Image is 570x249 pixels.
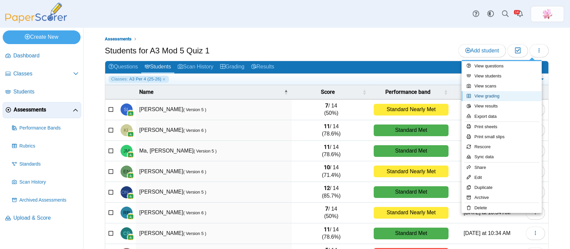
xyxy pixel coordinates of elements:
[325,206,328,212] b: 7
[136,161,292,182] td: [PERSON_NAME]
[111,76,128,82] span: Classes:
[174,61,217,73] a: Scan History
[461,81,542,91] a: View scans
[217,61,248,73] a: Grading
[292,141,370,162] td: / 14 (78.6%)
[374,145,448,157] div: Standard Met
[105,36,132,41] span: Assessments
[136,99,292,120] td: [PERSON_NAME]
[461,163,542,173] a: Share
[127,110,134,117] img: googleClassroom-logo.png
[3,18,69,24] a: PaperScorer
[531,6,564,22] a: ps.MuGhfZT6iQwmPTCC
[19,197,78,204] span: Archived Assessments
[136,182,292,203] td: [PERSON_NAME]
[19,143,78,150] span: Rubrics
[9,156,81,172] a: Standards
[9,174,81,190] a: Scan History
[3,3,69,23] img: PaperScorer
[461,61,542,71] a: View questions
[465,48,499,53] span: Add student
[461,122,542,132] a: Print sheets
[3,48,81,64] a: Dashboard
[13,88,78,95] span: Students
[9,120,81,136] a: Performance Bands
[324,144,330,150] b: 11
[3,210,81,226] a: Upload & Score
[542,9,553,19] img: ps.MuGhfZT6iQwmPTCC
[127,213,134,220] img: googleClassroom-logo.png
[292,203,370,223] td: / 14 (50%)
[292,99,370,120] td: / 14 (50%)
[461,203,542,213] a: Delete
[374,186,448,198] div: Standard Met
[324,226,330,233] b: 11
[105,61,141,73] a: Questions
[127,193,134,200] img: googleClassroom-logo.png
[183,128,206,133] small: ( Version 6 )
[385,89,430,95] span: Performance band
[3,66,81,82] a: Classes
[461,111,542,121] a: Export data
[324,123,330,130] b: 11
[194,149,217,154] small: ( Version 5 )
[123,169,130,174] span: Evelyn Nong
[19,179,78,186] span: Scan History
[183,210,206,215] small: ( Version 6 )
[19,125,78,132] span: Performance Bands
[127,152,134,158] img: googleClassroom-logo.png
[19,161,78,168] span: Standards
[183,169,206,174] small: ( Version 6 )
[109,76,169,82] a: Classes: A3 Per 4 (25-26)
[284,85,288,99] span: Name : Activate to invert sorting
[183,190,206,195] small: ( Version 5 )
[105,45,210,56] h1: Students for A3 Mod 5 Quiz 1
[136,141,292,162] td: Ma, [PERSON_NAME]
[14,106,73,113] span: Assessments
[107,190,146,195] span: Jacob Ong
[325,102,328,109] b: 7
[374,124,448,136] div: Standard Met
[123,210,130,215] span: Riyana Essabela Padillo
[321,89,335,95] span: Score
[124,149,130,153] span: Jing Chun Ma
[292,161,370,182] td: / 14 (71.4%)
[127,172,134,179] img: googleClassroom-logo.png
[136,203,292,223] td: [PERSON_NAME]
[183,107,206,112] small: ( Version 5 )
[141,61,174,73] a: Students
[127,234,134,241] img: googleClassroom-logo.png
[183,231,206,236] small: ( Version 5 )
[129,76,161,82] span: A3 Per 4 (25-26)
[9,138,81,154] a: Rubrics
[3,30,80,44] a: Create New
[324,164,330,171] b: 10
[3,84,81,100] a: Students
[3,102,81,118] a: Assessments
[9,192,81,208] a: Archived Assessments
[374,228,448,239] div: Standard Met
[374,207,448,219] div: Standard Nearly Met
[292,120,370,141] td: / 14 (78.6%)
[136,223,292,244] td: [PERSON_NAME]
[461,91,542,101] a: View grading
[292,223,370,244] td: / 14 (78.6%)
[461,183,542,193] a: Duplicate
[124,107,129,112] span: Shilin Lin
[461,193,542,203] a: Archive
[461,152,542,162] a: Sync data
[463,230,510,236] time: Sep 12, 2025 at 10:34 AM
[127,131,134,138] img: googleClassroom-logo.png
[324,185,330,191] b: 12
[13,70,73,77] span: Classes
[461,142,542,152] a: Rescore
[542,9,553,19] span: Xinmei Li
[374,104,448,115] div: Standard Nearly Met
[13,52,78,59] span: Dashboard
[292,182,370,203] td: / 14 (85.7%)
[103,35,133,43] a: Assessments
[458,44,506,57] a: Add student
[461,71,542,81] a: View students
[124,128,129,133] span: Kayla Liu
[136,120,292,141] td: [PERSON_NAME]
